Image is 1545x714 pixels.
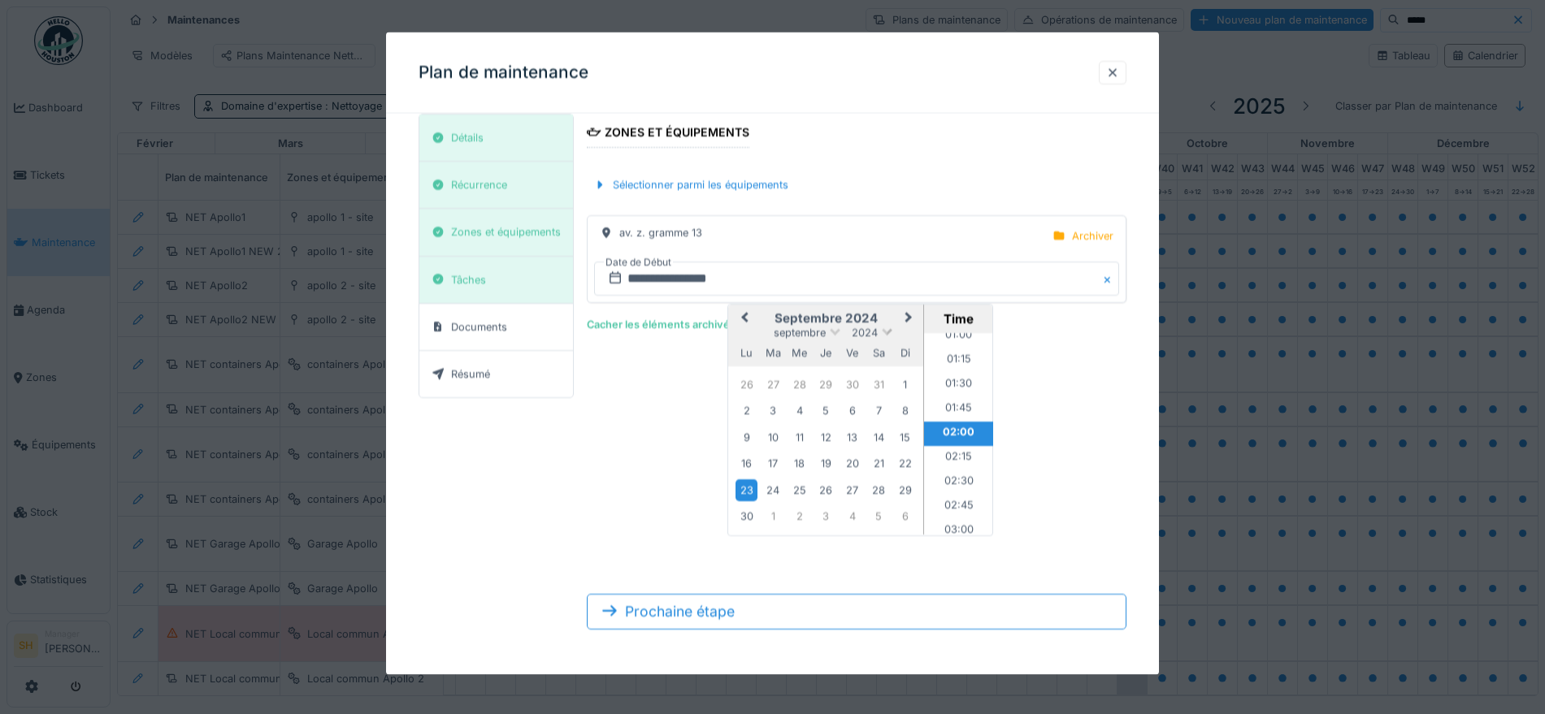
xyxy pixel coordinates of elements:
[774,327,826,339] span: septembre
[868,505,890,527] div: Choose samedi 5 octobre 2024
[815,400,837,422] div: Choose jeudi 5 septembre 2024
[736,478,757,500] div: Choose lundi 23 septembre 2024
[841,505,863,527] div: Choose vendredi 4 octobre 2024
[815,478,837,500] div: Choose jeudi 26 septembre 2024
[868,400,890,422] div: Choose samedi 7 septembre 2024
[788,342,810,364] div: mercredi
[841,342,863,364] div: vendredi
[728,311,923,326] h2: septembre 2024
[451,224,561,240] div: Zones et équipements
[924,397,993,422] li: 01:45
[924,519,993,543] li: 03:00
[815,373,837,395] div: Choose jeudi 29 août 2024
[841,426,863,448] div: Choose vendredi 13 septembre 2024
[924,333,993,534] ul: Time
[815,505,837,527] div: Choose jeudi 3 octobre 2024
[762,400,784,422] div: Choose mardi 3 septembre 2024
[788,478,810,500] div: Choose mercredi 25 septembre 2024
[924,373,993,397] li: 01:30
[451,318,507,334] div: Documents
[736,400,757,422] div: Choose lundi 2 septembre 2024
[604,253,673,271] label: Date de Début
[868,426,890,448] div: Choose samedi 14 septembre 2024
[762,426,784,448] div: Choose mardi 10 septembre 2024
[1072,228,1113,244] div: Archiver
[894,478,916,500] div: Choose dimanche 29 septembre 2024
[736,342,757,364] div: lundi
[736,426,757,448] div: Choose lundi 9 septembre 2024
[841,400,863,422] div: Choose vendredi 6 septembre 2024
[762,342,784,364] div: mardi
[1101,262,1119,296] button: Close
[587,174,795,196] div: Sélectionner parmi les équipements
[815,426,837,448] div: Choose jeudi 12 septembre 2024
[841,452,863,474] div: Choose vendredi 20 septembre 2024
[924,470,993,495] li: 02:30
[587,593,1126,629] div: Prochaine étape
[788,505,810,527] div: Choose mercredi 2 octobre 2024
[924,446,993,470] li: 02:15
[815,342,837,364] div: jeudi
[762,452,784,474] div: Choose mardi 17 septembre 2024
[736,452,757,474] div: Choose lundi 16 septembre 2024
[788,400,810,422] div: Choose mercredi 4 septembre 2024
[451,177,507,193] div: Récurrence
[762,505,784,527] div: Choose mardi 1 octobre 2024
[419,63,588,83] h3: Plan de maintenance
[762,373,784,395] div: Choose mardi 27 août 2024
[587,316,736,331] label: Cacher les éléments archivés
[894,400,916,422] div: Choose dimanche 8 septembre 2024
[894,505,916,527] div: Choose dimanche 6 octobre 2024
[730,306,756,332] button: Previous Month
[736,373,757,395] div: Choose lundi 26 août 2024
[928,311,988,327] div: Time
[897,306,923,332] button: Next Month
[841,373,863,395] div: Choose vendredi 30 août 2024
[788,426,810,448] div: Choose mercredi 11 septembre 2024
[924,422,993,446] li: 02:00
[924,495,993,519] li: 02:45
[451,130,484,145] div: Détails
[868,478,890,500] div: Choose samedi 28 septembre 2024
[619,225,702,240] div: av. z. gramme 13
[924,348,993,373] li: 01:15
[736,505,757,527] div: Choose lundi 30 septembre 2024
[894,426,916,448] div: Choose dimanche 15 septembre 2024
[852,327,878,339] span: 2024
[587,120,749,148] div: Zones et équipements
[788,373,810,395] div: Choose mercredi 28 août 2024
[868,373,890,395] div: Choose samedi 31 août 2024
[868,342,890,364] div: samedi
[762,478,784,500] div: Choose mardi 24 septembre 2024
[451,366,490,381] div: Résumé
[894,452,916,474] div: Choose dimanche 22 septembre 2024
[451,271,486,287] div: Tâches
[894,342,916,364] div: dimanche
[815,452,837,474] div: Choose jeudi 19 septembre 2024
[841,478,863,500] div: Choose vendredi 27 septembre 2024
[868,452,890,474] div: Choose samedi 21 septembre 2024
[894,373,916,395] div: Choose dimanche 1 septembre 2024
[924,324,993,348] li: 01:00
[788,452,810,474] div: Choose mercredi 18 septembre 2024
[734,371,918,530] div: Month septembre, 2024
